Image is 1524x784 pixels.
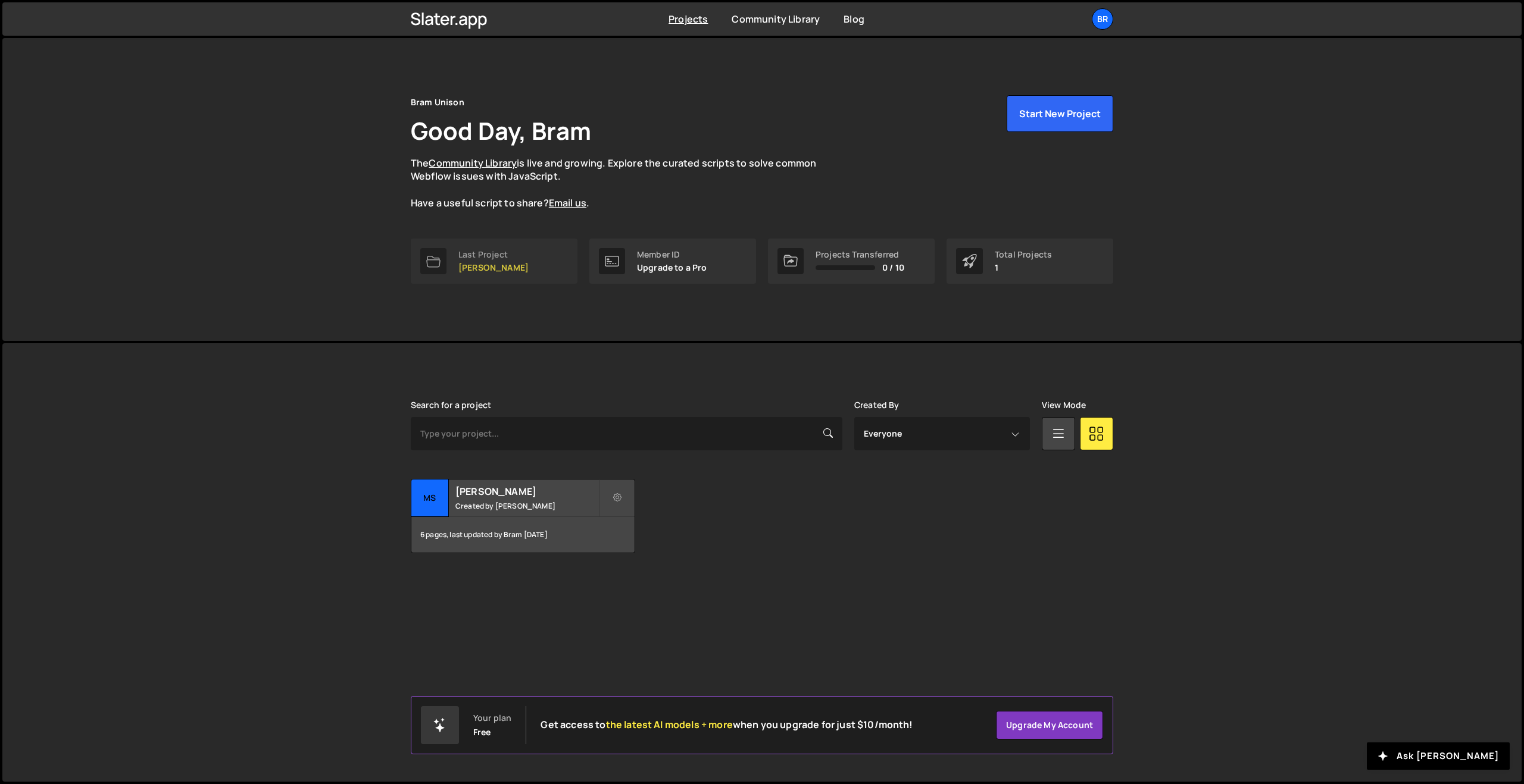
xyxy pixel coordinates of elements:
[473,713,511,723] div: Your plan
[455,485,599,498] h2: [PERSON_NAME]
[882,263,904,272] span: 0 / 10
[411,479,449,517] div: MS
[411,479,635,553] a: MS [PERSON_NAME] Created by [PERSON_NAME] 6 pages, last updated by Bram [DATE]
[473,727,491,737] div: Free
[732,12,820,26] a: Community Library
[411,239,577,284] a: Last Project [PERSON_NAME]
[606,718,733,731] span: the latest AI models + more
[995,263,1052,272] p: 1
[1007,95,1113,132] button: Start New Project
[637,263,707,272] p: Upgrade to a Pro
[429,156,517,170] a: Community Library
[669,12,708,26] a: Projects
[549,196,586,209] a: Email us
[1092,8,1113,30] a: Br
[411,156,839,210] p: The is live and growing. Explore the curated scripts to solve common Webflow issues with JavaScri...
[854,400,900,410] label: Created By
[844,12,864,26] a: Blog
[411,417,842,450] input: Type your project...
[1042,400,1086,410] label: View Mode
[455,501,599,511] small: Created by [PERSON_NAME]
[411,400,491,410] label: Search for a project
[1367,742,1510,770] button: Ask [PERSON_NAME]
[458,263,529,272] p: [PERSON_NAME]
[816,250,904,259] div: Projects Transferred
[411,517,635,553] div: 6 pages, last updated by Bram [DATE]
[996,711,1103,739] a: Upgrade my account
[541,719,913,730] h2: Get access to when you upgrade for just $10/month!
[458,250,529,259] div: Last Project
[995,250,1052,259] div: Total Projects
[411,114,591,147] h1: Good Day, Bram
[637,250,707,259] div: Member ID
[411,95,464,109] div: Bram Unison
